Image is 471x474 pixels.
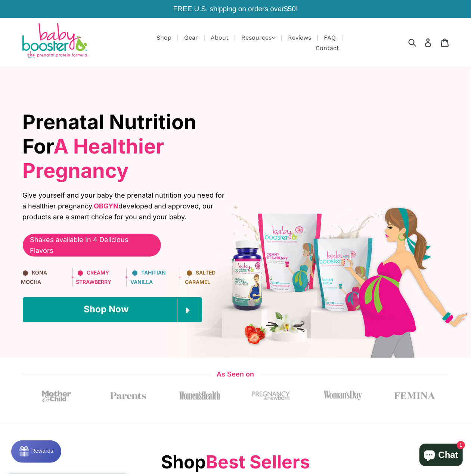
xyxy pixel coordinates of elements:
[20,7,42,13] span: Rewards
[23,134,164,183] span: A Healthier Pregnancy
[21,23,88,59] img: Baby Booster Prenatal Protein Supplements
[320,33,340,42] a: FAQ
[110,392,146,399] img: parents-1636474461056.png
[252,391,290,400] img: pregancy_and_newborn-1636474461058.png
[84,304,128,315] span: Shop Now
[94,202,119,210] b: OBGYN
[23,297,202,322] a: Shop Now
[284,33,315,42] a: Reviews
[312,43,343,53] a: Contact
[153,33,175,42] a: Shop
[324,391,362,400] img: womens_day-1636474461113.png
[394,392,435,399] img: femina-1636478229565.png
[30,235,154,256] span: Shakes available In 4 Delicious Flavors
[180,33,202,42] a: Gear
[179,391,220,400] img: womens_health-1636474461116.png
[207,33,232,42] a: About
[23,110,197,183] span: Prenatal Nutrition For
[161,451,310,473] span: Shop
[130,270,166,285] span: Tahitian Vanilla
[76,270,111,285] span: Creamy Strawberry
[411,34,431,50] input: Search
[211,371,260,378] span: As Seen on
[23,190,230,222] span: Give yourself and your baby the prenatal nutrition you need for a healthier pregnancy. developed ...
[42,391,71,402] img: mother_and_child-1636474461042.png
[238,32,279,43] button: Resources
[206,451,310,473] span: Best Sellers
[284,5,288,13] span: $
[417,444,465,468] inbox-online-store-chat: Shopify online store chat
[21,270,47,285] span: KONA Mocha
[185,270,216,285] span: Salted Caramel
[288,5,296,13] span: 50
[11,440,61,463] button: Rewards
